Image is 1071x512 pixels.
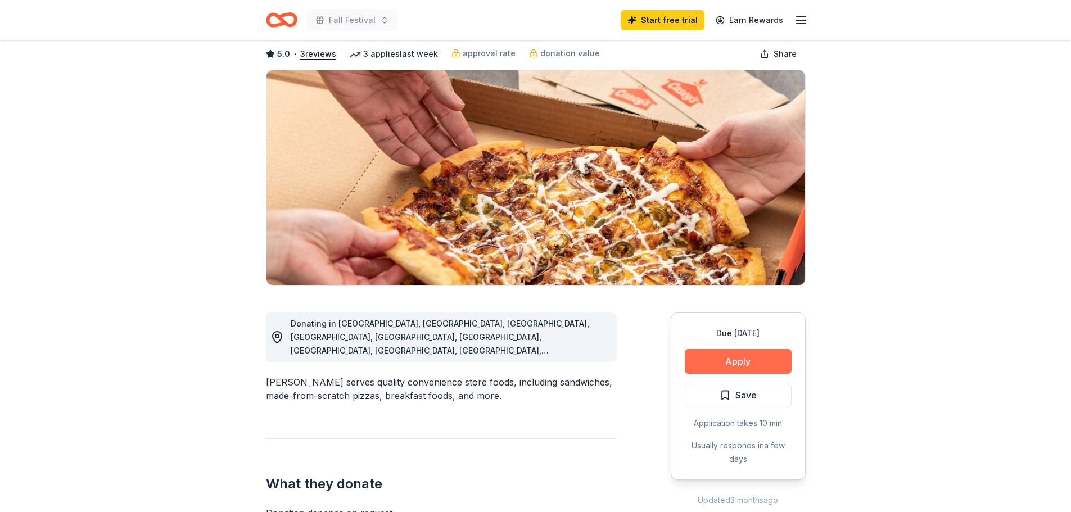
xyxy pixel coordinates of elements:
div: [PERSON_NAME] serves quality convenience store foods, including sandwiches, made-from-scratch piz... [266,375,617,402]
a: Home [266,7,297,33]
span: donation value [540,47,600,60]
button: Share [751,43,806,65]
button: Apply [685,349,792,374]
span: Fall Festival [329,13,376,27]
span: Save [735,388,757,402]
div: Due [DATE] [685,327,792,340]
span: • [293,49,297,58]
span: approval rate [463,47,516,60]
a: donation value [529,47,600,60]
span: 5.0 [277,47,290,61]
h2: What they donate [266,475,617,493]
img: Image for Casey's [266,70,805,285]
span: Share [774,47,797,61]
a: Earn Rewards [709,10,790,30]
span: Donating in [GEOGRAPHIC_DATA], [GEOGRAPHIC_DATA], [GEOGRAPHIC_DATA], [GEOGRAPHIC_DATA], [GEOGRAPH... [291,319,589,396]
div: Usually responds in a few days [685,439,792,466]
button: Save [685,383,792,407]
a: Start free trial [621,10,704,30]
button: 3reviews [300,47,336,61]
div: Application takes 10 min [685,416,792,430]
a: approval rate [451,47,516,60]
div: 3 applies last week [350,47,438,61]
button: Fall Festival [306,9,398,31]
div: Updated 3 months ago [671,493,806,507]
